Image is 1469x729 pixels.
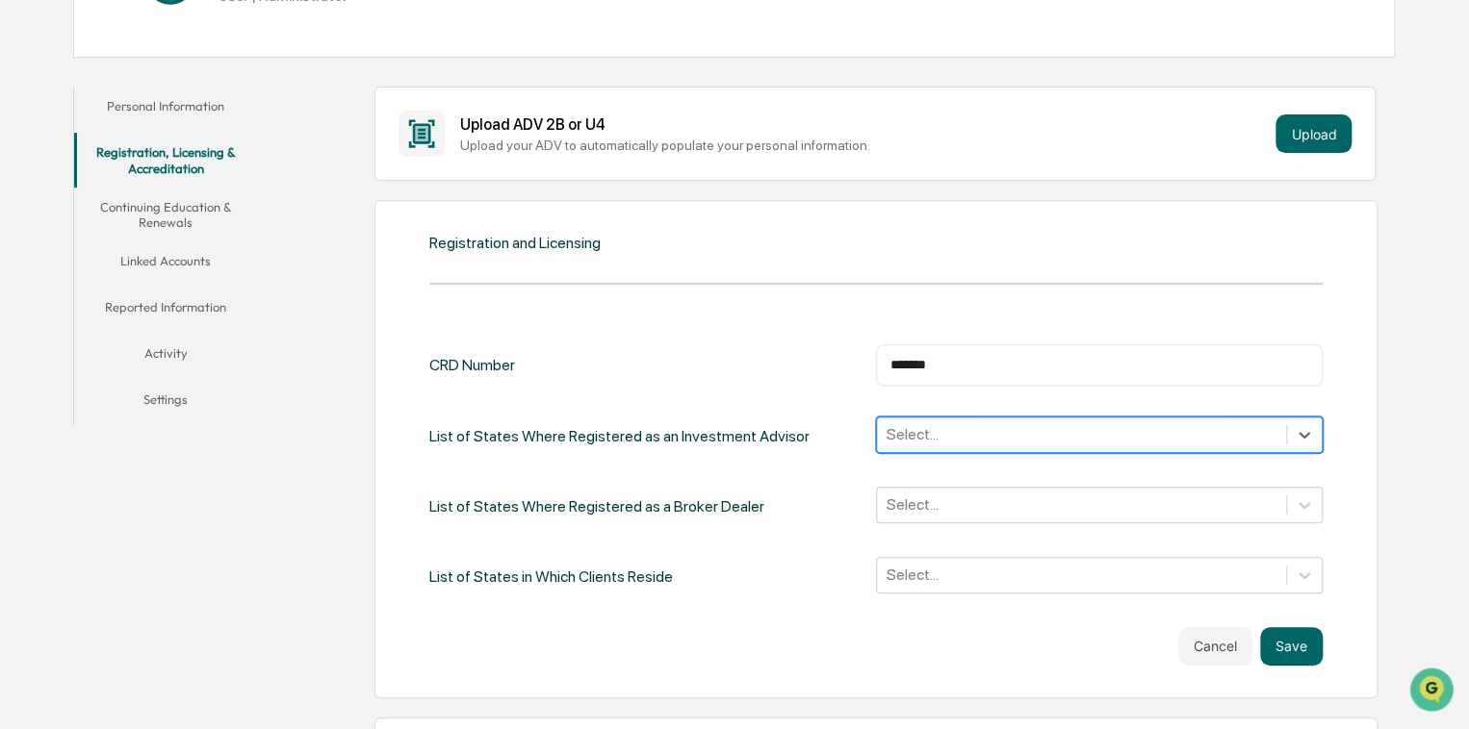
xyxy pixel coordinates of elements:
div: Upload ADV 2B or U4 [460,115,1269,134]
div: 🗄️ [140,244,155,260]
div: secondary tabs example [74,87,258,426]
a: Powered byPylon [136,325,233,340]
iframe: Open customer support [1407,666,1459,717]
div: Start new chat [65,147,316,166]
img: 1746055101610-c473b297-6a78-478c-a979-82029cc54cd1 [19,147,54,182]
div: We're available if you need us! [65,166,244,182]
button: Continuing Education & Renewals [74,188,258,242]
button: Upload [1276,114,1352,153]
button: Registration, Licensing & Accreditation [74,133,258,188]
span: Pylon [192,326,233,340]
div: List of States Where Registered as an Investment Advisor [429,416,810,456]
span: Data Lookup [39,279,121,298]
div: CRD Number [429,344,515,385]
button: Settings [74,380,258,426]
div: List of States Where Registered as a Broker Dealer [429,487,764,526]
button: Cancel [1178,627,1252,666]
button: Reported Information [74,288,258,334]
div: List of States in Which Clients Reside [429,557,673,596]
a: 🗄️Attestations [132,235,246,269]
div: Registration and Licensing [429,234,601,252]
p: How can we help? [19,40,350,71]
div: Upload your ADV to automatically populate your personal information. [460,138,1269,153]
button: Start new chat [327,153,350,176]
span: Preclearance [39,242,124,262]
button: Activity [74,334,258,380]
span: Attestations [159,242,239,262]
button: Linked Accounts [74,241,258,288]
a: 🖐️Preclearance [12,235,132,269]
div: 🔎 [19,281,35,296]
a: 🔎Data Lookup [12,271,129,306]
button: Personal Information [74,87,258,133]
div: 🖐️ [19,244,35,260]
button: Save [1260,627,1323,666]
